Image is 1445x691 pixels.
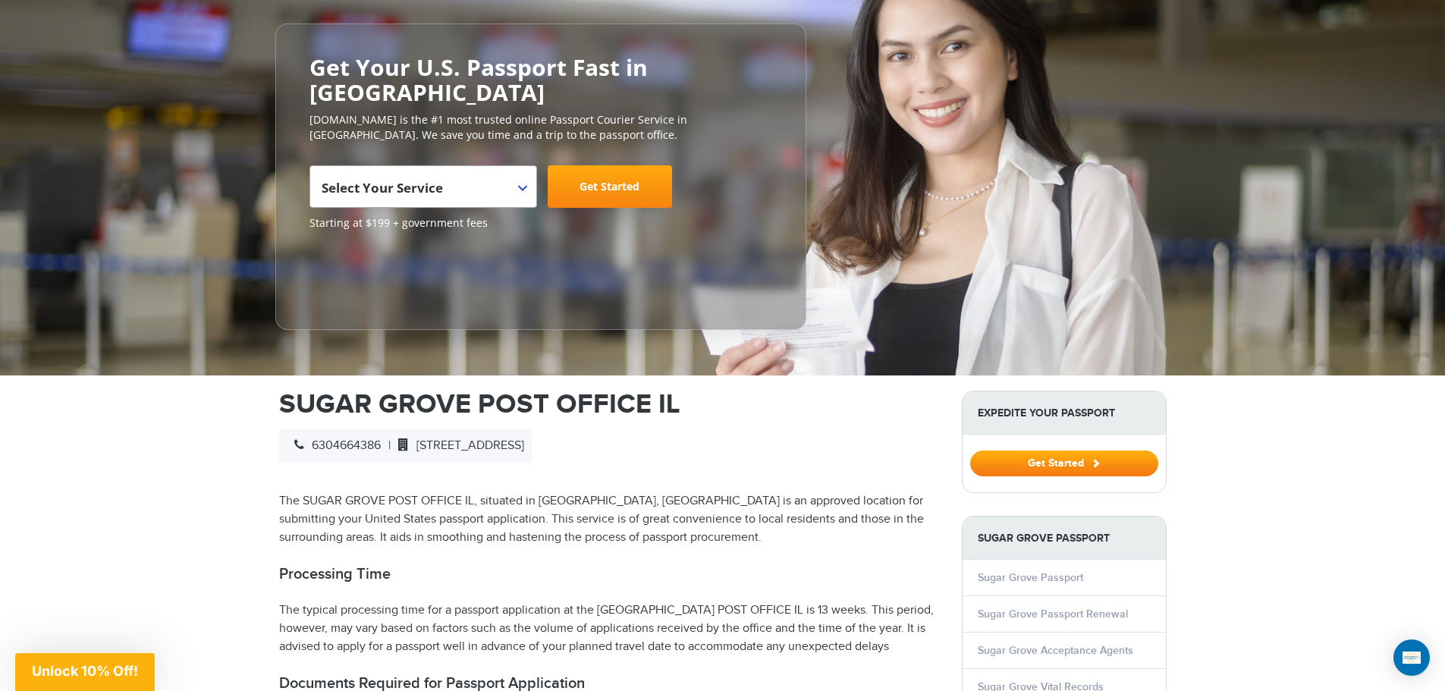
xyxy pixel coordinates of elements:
div: | [279,429,532,463]
div: Open Intercom Messenger [1393,639,1430,676]
span: Select Your Service [322,179,443,196]
p: The typical processing time for a passport application at the [GEOGRAPHIC_DATA] POST OFFICE IL is... [279,601,939,656]
strong: Sugar Grove Passport [963,517,1166,560]
span: Unlock 10% Off! [32,663,138,679]
span: 6304664386 [287,438,381,453]
a: Sugar Grove Passport [978,571,1083,584]
p: [DOMAIN_NAME] is the #1 most trusted online Passport Courier Service in [GEOGRAPHIC_DATA]. We sav... [309,112,772,143]
p: The SUGAR GROVE POST OFFICE IL, situated in [GEOGRAPHIC_DATA], [GEOGRAPHIC_DATA] is an approved l... [279,492,939,547]
h2: Processing Time [279,565,939,583]
span: Select Your Service [309,165,537,208]
a: Sugar Grove Passport Renewal [978,608,1128,620]
span: [STREET_ADDRESS] [391,438,524,453]
iframe: Customer reviews powered by Trustpilot [309,238,423,314]
h2: Get Your U.S. Passport Fast in [GEOGRAPHIC_DATA] [309,55,772,105]
a: Get Started [970,457,1158,469]
span: Starting at $199 + government fees [309,215,772,231]
a: Sugar Grove Acceptance Agents [978,644,1133,657]
button: Get Started [970,451,1158,476]
span: Select Your Service [322,171,521,214]
strong: Expedite Your Passport [963,391,1166,435]
div: Unlock 10% Off! [15,653,155,691]
a: Get Started [548,165,672,208]
h1: SUGAR GROVE POST OFFICE IL [279,391,939,418]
